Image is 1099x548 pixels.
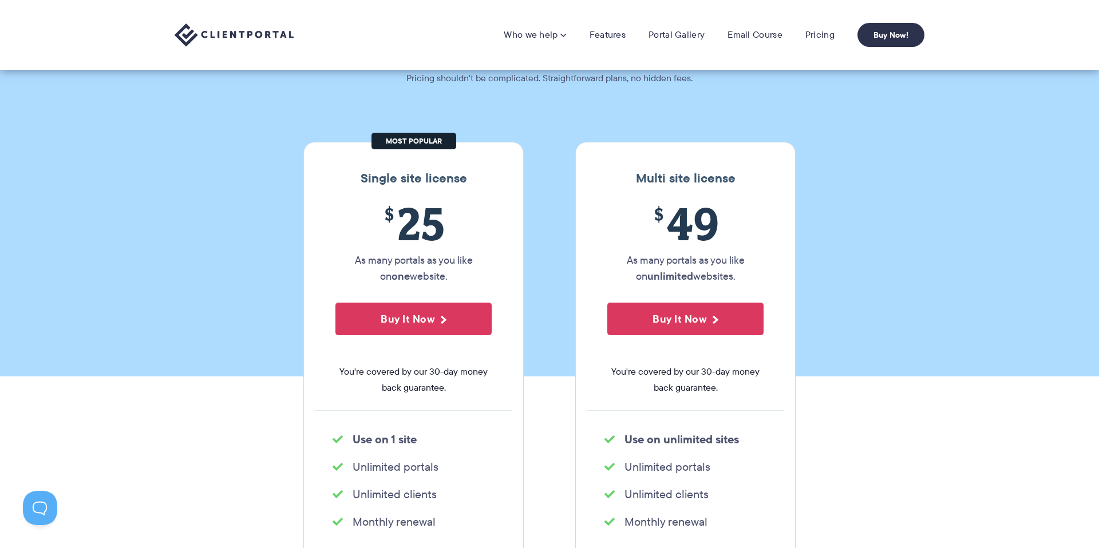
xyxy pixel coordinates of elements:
p: As many portals as you like on websites. [607,252,764,284]
h3: Single site license [315,171,512,186]
li: Unlimited portals [333,459,495,475]
li: Unlimited portals [604,459,766,475]
button: Buy It Now [335,303,492,335]
li: Unlimited clients [604,486,766,502]
a: Buy Now! [857,23,924,47]
a: Email Course [728,29,782,41]
strong: Use on unlimited sites [624,431,739,448]
button: Buy It Now [607,303,764,335]
a: Features [590,29,626,41]
p: Pricing shouldn't be complicated. Straightforward plans, no hidden fees. [378,70,721,86]
p: As many portals as you like on website. [335,252,492,284]
span: 25 [335,197,492,249]
strong: unlimited [647,268,693,284]
span: You're covered by our 30-day money back guarantee. [335,364,492,396]
iframe: Toggle Customer Support [23,491,57,525]
strong: Use on 1 site [353,431,417,448]
a: Who we help [504,29,566,41]
h3: Multi site license [587,171,784,186]
span: You're covered by our 30-day money back guarantee. [607,364,764,396]
li: Monthly renewal [604,514,766,530]
li: Monthly renewal [333,514,495,530]
a: Portal Gallery [649,29,705,41]
li: Unlimited clients [333,486,495,502]
a: Pricing [805,29,835,41]
strong: one [392,268,410,284]
span: 49 [607,197,764,249]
